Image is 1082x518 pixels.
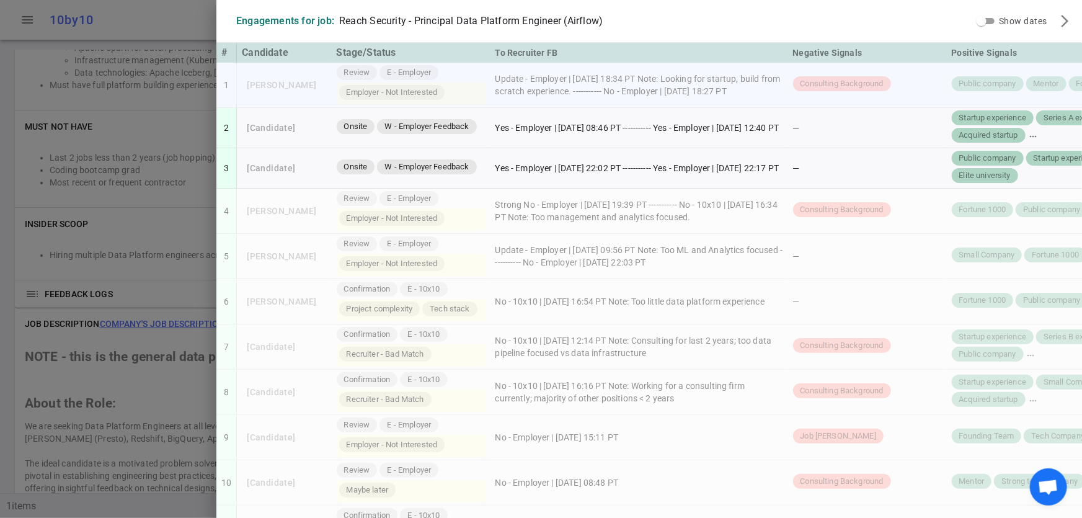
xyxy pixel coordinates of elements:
[339,419,375,431] span: Review
[382,67,436,79] span: E - Employer
[1029,78,1064,90] span: Mentor
[342,349,429,360] span: Recruiter - Bad Match
[793,45,942,60] div: Negative Signals
[216,43,237,63] th: #
[339,121,373,133] span: Onsite
[490,234,788,279] td: Update - Employer | [DATE] 09:56 PT Note: Too ML and Analytics focused ----------- No - Employer ...
[339,329,396,341] span: Confirmation
[342,439,443,451] span: Employer - Not Interested
[490,415,788,460] td: No - Employer | [DATE] 15:11 PT
[339,465,375,476] span: Review
[339,238,375,250] span: Review
[425,303,475,315] span: Tech stack
[490,279,788,324] td: No - 10x10 | [DATE] 16:54 PT Note: Too little data platform experience
[1057,14,1072,29] span: arrow_forward_ios
[796,78,889,90] span: Consulting Background
[402,374,445,386] span: E - 10x10
[954,431,1019,442] span: Founding Team
[342,394,429,406] span: Recruiter - Bad Match
[954,377,1032,388] span: Startup experience
[379,121,474,133] span: W - Employer Feedback
[796,204,889,216] span: Consulting Background
[490,63,788,108] td: Update - Employer | [DATE] 18:34 PT Note: Looking for startup, build from scratch experience. ---...
[793,162,942,174] div: —
[490,148,788,189] td: Yes - Employer | [DATE] 22:02 PT ----------- Yes - Employer | [DATE] 22:17 PT
[796,385,889,397] span: Consulting Background
[954,204,1011,216] span: Fortune 1000
[954,130,1023,141] span: Acquired startup
[216,148,237,189] td: 3
[793,295,942,308] div: —
[954,349,1021,360] span: Public company
[954,476,990,488] span: Mentor
[1028,396,1038,406] span: more_horiz
[490,108,788,148] td: Yes - Employer | [DATE] 08:46 PT ----------- Yes - Employer | [DATE] 12:40 PT
[379,161,474,173] span: W - Employer Feedback
[342,258,443,270] span: Employer - Not Interested
[796,431,882,442] span: Job [PERSON_NAME]
[954,331,1032,343] span: Startup experience
[382,465,436,476] span: E - Employer
[382,419,436,431] span: E - Employer
[216,108,237,148] td: 2
[490,460,788,506] td: No - Employer | [DATE] 08:48 PT
[339,374,396,386] span: Confirmation
[332,43,490,63] th: Stage/Status
[490,370,788,415] td: No - 10x10 | [DATE] 16:16 PT Note: Working for a consulting firm currently; majority of other pos...
[237,43,331,63] th: Candidate
[339,193,375,205] span: Review
[402,284,445,295] span: E - 10x10
[954,78,1021,90] span: Public company
[490,189,788,234] td: Strong No - Employer | [DATE] 19:39 PT ----------- No - 10x10 | [DATE] 16:34 PT Note: Too managem...
[954,394,1023,406] span: Acquired startup
[342,485,394,496] span: Maybe later
[954,295,1011,306] span: Fortune 1000
[216,279,237,324] td: 6
[236,15,334,27] div: Engagements for job:
[796,340,889,352] span: Consulting Background
[793,250,942,262] div: —
[954,153,1021,164] span: Public company
[216,63,237,108] td: 1
[796,476,889,488] span: Consulting Background
[339,67,375,79] span: Review
[954,112,1032,124] span: Startup experience
[342,213,443,225] span: Employer - Not Interested
[1028,132,1038,141] span: more_horiz
[342,87,443,99] span: Employer - Not Interested
[216,189,237,234] td: 4
[216,415,237,460] td: 9
[216,324,237,370] td: 7
[216,234,237,279] td: 5
[954,249,1020,261] span: Small Company
[216,370,237,415] td: 8
[495,45,783,60] div: To Recruiter FB
[490,324,788,370] td: No - 10x10 | [DATE] 12:14 PT Note: Consulting for last 2 years; too data pipeline focused vs data...
[342,303,418,315] span: Project complexity
[793,122,942,134] div: —
[954,170,1016,182] span: Elite university
[339,161,373,173] span: Onsite
[402,329,445,341] span: E - 10x10
[339,284,396,295] span: Confirmation
[382,193,436,205] span: E - Employer
[1026,351,1036,360] span: more_horiz
[216,460,237,506] td: 10
[339,15,603,27] div: Reach Security - Principal Data Platform Engineer (Airflow)
[1030,468,1067,506] div: Open chat
[382,238,436,250] span: E - Employer
[999,16,1047,26] span: Show dates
